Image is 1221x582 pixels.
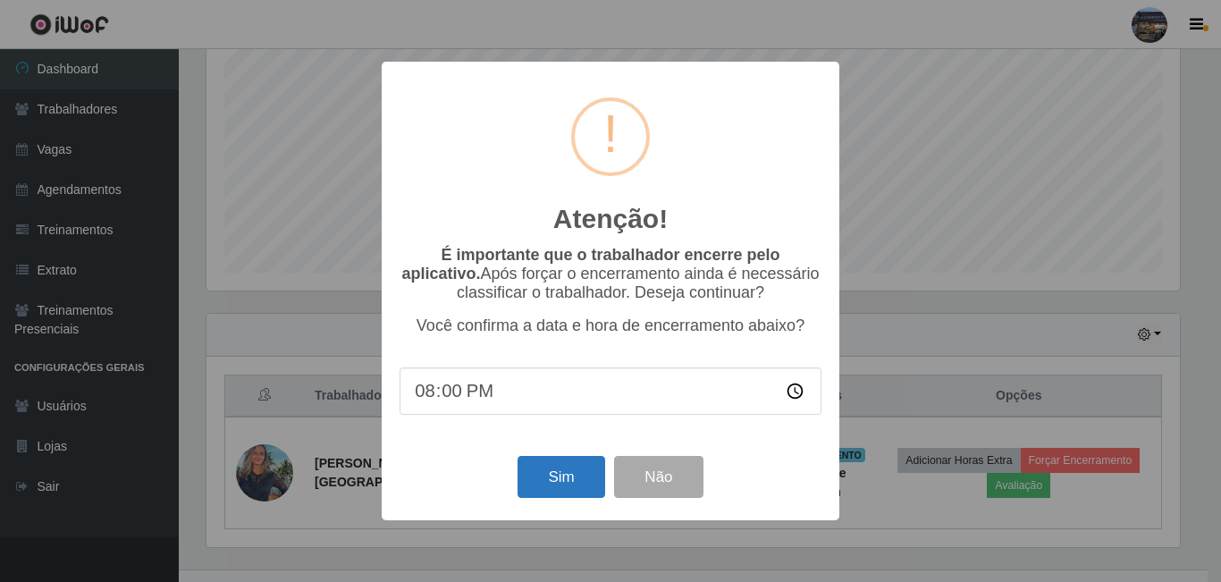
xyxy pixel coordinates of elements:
p: Você confirma a data e hora de encerramento abaixo? [400,316,821,335]
p: Após forçar o encerramento ainda é necessário classificar o trabalhador. Deseja continuar? [400,246,821,302]
h2: Atenção! [553,203,668,235]
button: Não [614,456,703,498]
button: Sim [518,456,604,498]
b: É importante que o trabalhador encerre pelo aplicativo. [401,246,779,283]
